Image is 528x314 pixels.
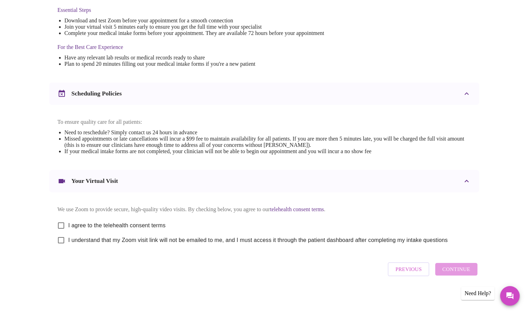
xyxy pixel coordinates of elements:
li: If your medical intake forms are not completed, your clinician will not be able to begin our appo... [65,148,471,155]
li: Plan to spend 20 minutes filling out your medical intake forms if you're a new patient [65,61,324,67]
button: Messages [500,286,520,306]
button: Previous [388,262,429,276]
li: Have any relevant lab results or medical records ready to share [65,55,324,61]
li: Need to reschedule? Simply contact us 24 hours in advance [65,129,471,136]
p: To ensure quality care for all patients: [58,119,471,125]
h3: Your Virtual Visit [72,177,118,185]
span: Previous [395,265,422,274]
li: Missed appointments or late cancellations will incur a $99 fee to maintain availability for all p... [65,136,471,148]
h4: Essential Steps [58,7,324,13]
h4: For the Best Care Experience [58,44,324,50]
span: I understand that my Zoom visit link will not be emailed to me, and I must access it through the ... [68,236,448,244]
a: telehealth consent terms [270,206,324,212]
li: Join your virtual visit 5 minutes early to ensure you get the full time with your specialist [65,24,324,30]
li: Download and test Zoom before your appointment for a smooth connection [65,17,324,24]
li: Complete your medical intake forms before your appointment. They are available 72 hours before yo... [65,30,324,36]
h3: Scheduling Policies [72,90,122,97]
div: Your Virtual Visit [49,170,479,192]
p: We use Zoom to provide secure, high-quality video visits. By checking below, you agree to our . [58,206,471,213]
span: I agree to the telehealth consent terms [68,221,166,230]
div: Need Help? [461,287,494,300]
div: Scheduling Policies [49,83,479,105]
